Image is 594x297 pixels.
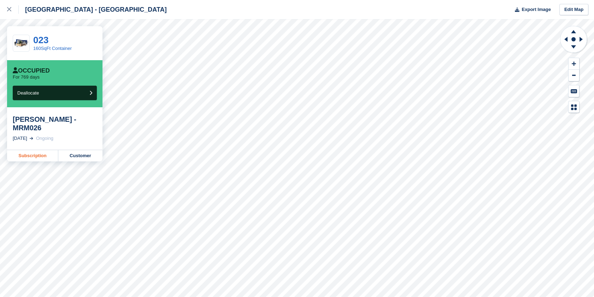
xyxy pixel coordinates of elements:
button: Map Legend [569,101,579,113]
button: Zoom In [569,58,579,70]
a: Edit Map [559,4,588,16]
img: 20-ft-container.jpg [13,37,29,50]
p: For 769 days [13,74,40,80]
div: [GEOGRAPHIC_DATA] - [GEOGRAPHIC_DATA] [19,5,167,14]
button: Zoom Out [569,70,579,81]
div: [DATE] [13,135,27,142]
button: Export Image [511,4,551,16]
button: Keyboard Shortcuts [569,85,579,97]
span: Export Image [522,6,551,13]
img: arrow-right-light-icn-cde0832a797a2874e46488d9cf13f60e5c3a73dbe684e267c42b8395dfbc2abf.svg [30,137,33,140]
div: Occupied [13,67,50,74]
div: [PERSON_NAME] - MRM026 [13,115,97,132]
a: 023 [33,35,48,45]
button: Deallocate [13,86,97,100]
a: 160SqFt Container [33,46,72,51]
span: Deallocate [17,90,39,96]
a: Customer [58,150,102,161]
a: Subscription [7,150,58,161]
div: Ongoing [36,135,53,142]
